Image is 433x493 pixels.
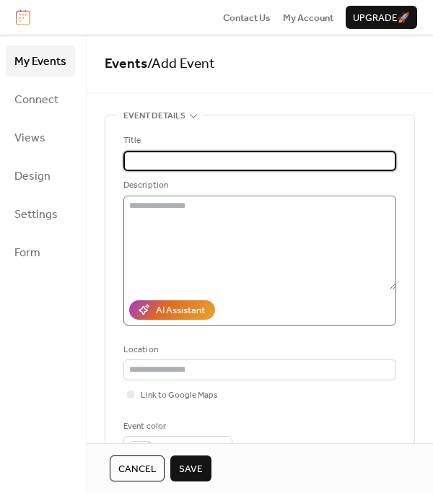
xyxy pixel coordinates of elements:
[6,122,75,153] a: Views
[6,84,75,115] a: Connect
[105,51,147,77] a: Events
[346,6,417,29] button: Upgrade🚀
[283,11,333,25] span: My Account
[14,51,66,73] span: My Events
[156,303,205,318] div: AI Assistant
[123,343,393,357] div: Location
[110,455,165,481] button: Cancel
[14,204,58,226] span: Settings
[123,134,393,148] div: Title
[129,300,215,319] button: AI Assistant
[170,455,211,481] button: Save
[14,127,45,149] span: Views
[16,9,30,25] img: logo
[14,89,58,111] span: Connect
[6,45,75,77] a: My Events
[14,165,51,188] span: Design
[123,178,393,193] div: Description
[14,242,40,264] span: Form
[353,11,410,25] span: Upgrade 🚀
[6,198,75,230] a: Settings
[6,160,75,191] a: Design
[123,419,229,434] div: Event color
[147,51,215,77] span: / Add Event
[179,462,203,476] span: Save
[141,388,218,403] span: Link to Google Maps
[223,10,271,25] a: Contact Us
[123,109,185,123] span: Event details
[118,462,156,476] span: Cancel
[6,237,75,268] a: Form
[283,10,333,25] a: My Account
[223,11,271,25] span: Contact Us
